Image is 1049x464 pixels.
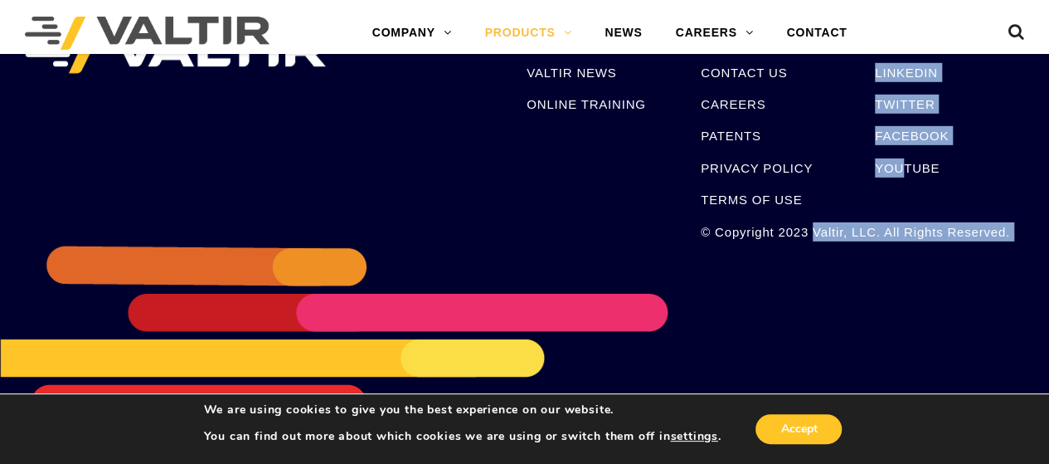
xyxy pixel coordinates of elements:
[701,97,765,111] a: CAREERS
[875,97,935,111] a: TWITTER
[670,429,717,444] button: settings
[356,17,469,50] a: COMPANY
[527,66,616,80] a: VALTIR NEWS
[875,161,940,175] a: YOUTUBE
[755,414,842,444] button: Accept
[659,17,770,50] a: CAREERS
[204,403,721,418] p: We are using cookies to give you the best experience on our website.
[701,222,850,242] p: © Copyright 2023 Valtir, LLC. All Rights Reserved.
[701,161,813,175] a: PRIVACY POLICY
[701,193,802,207] a: TERMS OF USE
[204,429,721,444] p: You can find out more about which cookies we are using or switch them off in .
[875,129,949,143] a: FACEBOOK
[469,17,589,50] a: PRODUCTS
[875,66,938,80] a: LINKEDIN
[25,17,270,50] img: Valtir
[701,129,761,143] a: PATENTS
[701,66,787,80] a: CONTACT US
[527,97,645,111] a: ONLINE TRAINING
[770,17,863,50] a: CONTACT
[588,17,658,50] a: NEWS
